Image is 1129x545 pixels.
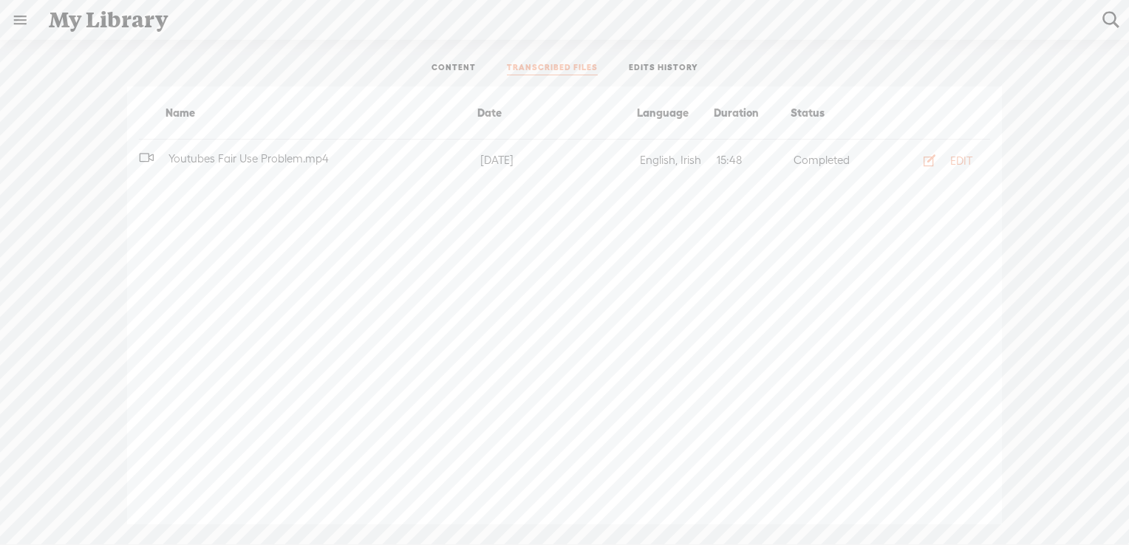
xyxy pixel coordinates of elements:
div: Language [634,104,711,122]
a: TRANSCRIBED FILES [507,62,598,75]
a: CONTENT [432,62,476,75]
span: Youtubes Fair Use Problem.mp4 [166,152,332,165]
div: English, Irish [637,151,714,169]
div: [DATE] [477,151,637,169]
div: Completed [791,151,867,169]
div: Date [474,104,634,122]
div: Duration [711,104,788,122]
button: EDIT [903,148,984,172]
div: Name [139,104,474,122]
div: My Library [38,1,1092,39]
div: 15:48 [714,151,791,169]
div: EDIT [950,154,972,168]
a: EDITS HISTORY [629,62,698,75]
div: Status [788,104,864,122]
